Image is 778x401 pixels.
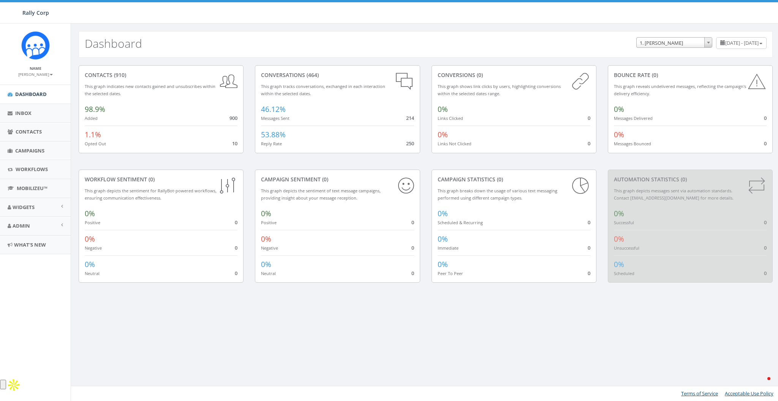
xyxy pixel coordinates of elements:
[406,115,414,121] span: 214
[588,140,590,147] span: 0
[85,188,217,201] small: This graph depicts the sentiment for RallyBot-powered workflows, ensuring communication effective...
[16,166,48,173] span: Workflows
[438,115,463,121] small: Links Clicked
[85,220,100,225] small: Positive
[85,245,102,251] small: Negative
[85,209,95,219] span: 0%
[305,71,319,79] span: (464)
[147,176,155,183] span: (0)
[614,270,634,276] small: Scheduled
[614,176,767,183] div: Automation Statistics
[411,244,414,251] span: 0
[614,104,624,114] span: 0%
[764,115,767,121] span: 0
[85,115,98,121] small: Added
[438,234,448,244] span: 0%
[588,219,590,226] span: 0
[229,115,237,121] span: 900
[614,259,624,269] span: 0%
[438,259,448,269] span: 0%
[438,220,483,225] small: Scheduled & Recurring
[85,71,237,79] div: contacts
[15,147,44,154] span: Campaigns
[235,270,237,277] span: 0
[725,39,759,46] span: [DATE] - [DATE]
[18,72,53,77] small: [PERSON_NAME]
[261,130,286,140] span: 53.88%
[438,270,463,276] small: Peer To Peer
[614,83,746,96] small: This graph reveals undelivered messages, reflecting the campaign's delivery efficiency.
[614,234,624,244] span: 0%
[261,220,277,225] small: Positive
[495,176,503,183] span: (0)
[614,188,734,201] small: This graph depicts messages sent via automation standards. Contact [EMAIL_ADDRESS][DOMAIN_NAME] f...
[85,83,215,96] small: This graph indicates new contacts gained and unsubscribes within the selected dates.
[85,270,100,276] small: Neutral
[85,141,106,146] small: Opted Out
[235,244,237,251] span: 0
[261,141,282,146] small: Reply Rate
[232,140,237,147] span: 10
[614,245,639,251] small: Unsuccessful
[438,130,448,140] span: 0%
[261,83,385,96] small: This graph tracks conversations, exchanged in each interaction within the selected dates.
[85,259,95,269] span: 0%
[22,9,49,16] span: Rally Corp
[725,390,773,397] a: Acceptable Use Policy
[13,222,30,229] span: Admin
[321,176,328,183] span: (0)
[438,71,590,79] div: conversions
[261,259,271,269] span: 0%
[411,270,414,277] span: 0
[752,375,770,393] iframe: Intercom live chat
[637,38,712,48] span: 1. James Martin
[679,176,687,183] span: (0)
[15,110,32,116] span: Inbox
[30,66,41,71] small: Name
[21,31,50,60] img: Icon_1.png
[614,71,767,79] div: Bounce Rate
[85,234,95,244] span: 0%
[261,209,271,219] span: 0%
[85,176,237,183] div: Workflow Sentiment
[261,176,414,183] div: Campaign Sentiment
[588,270,590,277] span: 0
[614,209,624,219] span: 0%
[614,130,624,140] span: 0%
[588,115,590,121] span: 0
[85,37,142,50] h2: Dashboard
[15,91,47,97] span: Dashboard
[614,141,651,146] small: Messages Bounced
[438,188,557,201] small: This graph breaks down the usage of various text messaging performed using different campaign types.
[588,244,590,251] span: 0
[764,140,767,147] span: 0
[438,209,448,219] span: 0%
[261,270,276,276] small: Neutral
[17,185,47,192] span: MobilizeU™
[636,37,712,48] span: 1. James Martin
[85,130,101,140] span: 1.1%
[6,377,21,393] img: Apollo
[261,234,271,244] span: 0%
[261,104,286,114] span: 46.12%
[650,71,658,79] span: (0)
[764,270,767,277] span: 0
[764,244,767,251] span: 0
[406,140,414,147] span: 250
[614,115,653,121] small: Messages Delivered
[614,220,634,225] small: Successful
[235,219,237,226] span: 0
[438,141,471,146] small: Links Not Clicked
[438,104,448,114] span: 0%
[261,245,278,251] small: Negative
[85,104,105,114] span: 98.9%
[13,204,35,211] span: Widgets
[16,128,42,135] span: Contacts
[14,241,46,248] span: What's New
[764,219,767,226] span: 0
[475,71,483,79] span: (0)
[261,71,414,79] div: conversations
[438,176,590,183] div: Campaign Statistics
[112,71,126,79] span: (910)
[681,390,718,397] a: Terms of Service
